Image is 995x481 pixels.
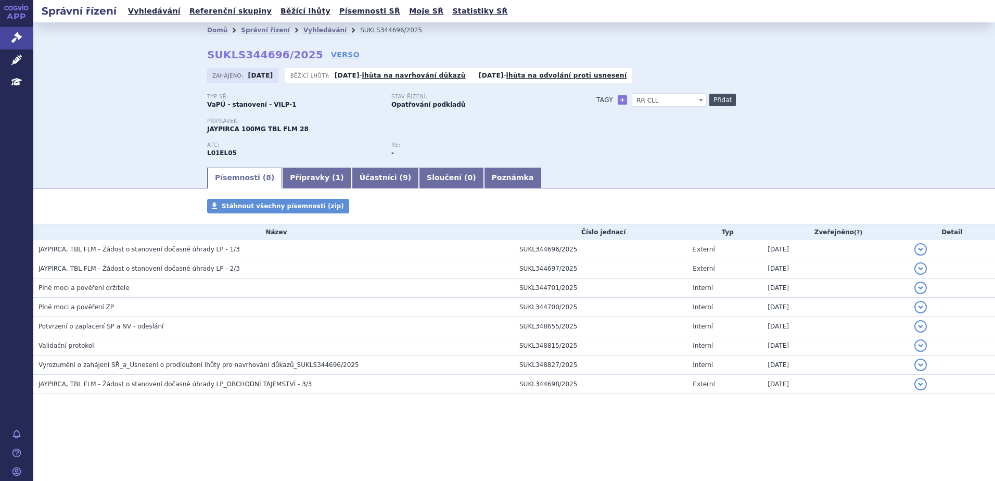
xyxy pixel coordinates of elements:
[506,72,627,79] a: lhůta na odvolání proti usnesení
[762,224,909,240] th: Zveřejněno
[207,199,349,213] a: Stáhnout všechny písemnosti (zip)
[762,356,909,375] td: [DATE]
[693,342,713,349] span: Interní
[39,323,163,330] span: Potvrzení o zaplacení SP a NV - odeslání
[331,49,360,60] a: VERSO
[207,27,227,34] a: Domů
[914,301,927,313] button: detail
[33,224,514,240] th: Název
[693,323,713,330] span: Interní
[39,284,130,292] span: Plné moci a pověření držitele
[914,282,927,294] button: detail
[914,320,927,333] button: detail
[391,149,394,157] strong: -
[336,4,403,18] a: Písemnosti SŘ
[207,118,576,124] p: Přípravek:
[854,229,862,236] abbr: (?)
[303,27,347,34] a: Vyhledávání
[207,125,309,133] span: JAYPIRCA 100MG TBL FLM 28
[406,4,447,18] a: Moje SŘ
[484,168,542,188] a: Poznámka
[709,94,736,106] button: Přidat
[362,72,466,79] a: lhůta na navrhování důkazů
[39,361,359,369] span: Vyrozumění o zahájení SŘ_a_Usnesení o prodloužení lhůty pro navrhování důkazů_SUKLS344696/2025
[762,336,909,356] td: [DATE]
[914,339,927,352] button: detail
[335,71,466,80] p: -
[514,279,687,298] td: SUKL344701/2025
[762,298,909,317] td: [DATE]
[39,381,312,388] span: JAYPIRCA, TBL FLM - Žádost o stanovení dočasné úhrady LP_OBCHODNÍ TAJEMSTVÍ - 3/3
[39,342,94,349] span: Validační protokol
[248,72,273,79] strong: [DATE]
[207,149,237,157] strong: PIRTOBRUTINIB
[914,378,927,390] button: detail
[762,240,909,259] td: [DATE]
[391,94,565,100] p: Stav řízení:
[514,240,687,259] td: SUKL344696/2025
[632,94,706,107] span: RR CLL
[693,246,715,253] span: Externí
[693,303,713,311] span: Interní
[914,262,927,275] button: detail
[125,4,184,18] a: Vyhledávání
[207,48,323,61] strong: SUKLS344696/2025
[479,71,627,80] p: -
[693,284,713,292] span: Interní
[514,259,687,279] td: SUKL344697/2025
[514,298,687,317] td: SUKL344700/2025
[514,356,687,375] td: SUKL348827/2025
[282,168,351,188] a: Přípravky (1)
[693,361,713,369] span: Interní
[33,4,125,18] h2: Správní řízení
[762,259,909,279] td: [DATE]
[467,173,473,182] span: 0
[914,243,927,256] button: detail
[419,168,483,188] a: Sloučení (0)
[212,71,245,80] span: Zahájeno:
[290,71,332,80] span: Běžící lhůty:
[514,317,687,336] td: SUKL348655/2025
[618,95,627,105] a: +
[762,375,909,394] td: [DATE]
[762,279,909,298] td: [DATE]
[207,101,297,108] strong: VaPÚ - stanovení - VILP-1
[909,224,995,240] th: Detail
[207,168,282,188] a: Písemnosti (8)
[762,317,909,336] td: [DATE]
[596,94,613,106] h3: Tagy
[693,381,715,388] span: Externí
[335,72,360,79] strong: [DATE]
[360,22,436,38] li: SUKLS344696/2025
[391,101,465,108] strong: Opatřování podkladů
[277,4,334,18] a: Běžící lhůty
[39,303,114,311] span: Plné moci a pověření ZP
[336,173,341,182] span: 1
[449,4,511,18] a: Statistiky SŘ
[479,72,504,79] strong: [DATE]
[687,224,762,240] th: Typ
[266,173,271,182] span: 8
[207,94,381,100] p: Typ SŘ:
[403,173,408,182] span: 9
[514,224,687,240] th: Číslo jednací
[39,246,240,253] span: JAYPIRCA, TBL FLM - Žádost o stanovení dočasné úhrady LP - 1/3
[391,142,565,148] p: RS:
[207,142,381,148] p: ATC:
[39,265,240,272] span: JAYPIRCA, TBL FLM - Žádost o stanovení dočasné úhrady LP - 2/3
[914,359,927,371] button: detail
[222,202,344,210] span: Stáhnout všechny písemnosti (zip)
[514,336,687,356] td: SUKL348815/2025
[632,93,707,107] span: RR CLL
[693,265,715,272] span: Externí
[514,375,687,394] td: SUKL344698/2025
[186,4,275,18] a: Referenční skupiny
[241,27,290,34] a: Správní řízení
[352,168,419,188] a: Účastníci (9)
